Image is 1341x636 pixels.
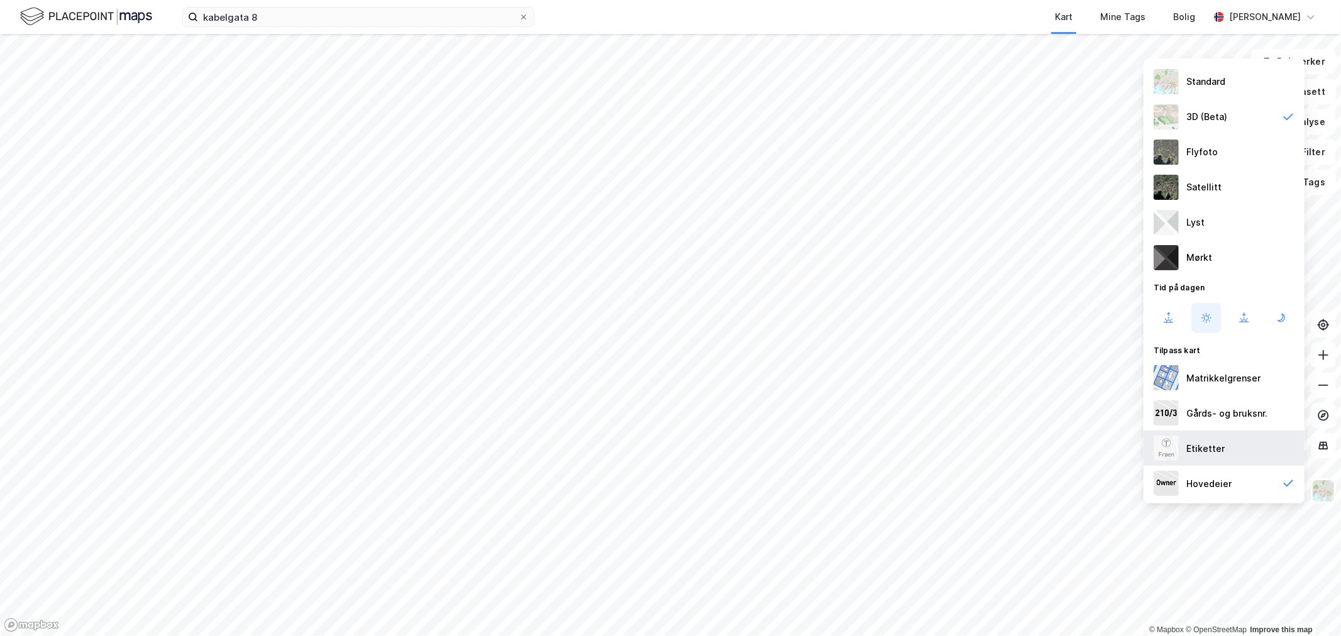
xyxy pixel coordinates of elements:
[1229,9,1301,25] div: [PERSON_NAME]
[1276,140,1336,165] button: Filter
[1186,109,1227,124] div: 3D (Beta)
[1154,471,1179,496] img: majorOwner.b5e170eddb5c04bfeeff.jpeg
[1144,338,1305,361] div: Tilpass kart
[1278,576,1341,636] div: Kontrollprogram for chat
[1154,400,1179,425] img: cadastreKeys.547ab17ec502f5a4ef2b.jpeg
[1055,9,1073,25] div: Kart
[1154,69,1179,94] img: Z
[1154,104,1179,129] img: Z
[1173,9,1195,25] div: Bolig
[1250,625,1313,634] a: Improve this map
[1100,9,1145,25] div: Mine Tags
[1186,371,1261,386] div: Matrikkelgrenser
[1149,625,1184,634] a: Mapbox
[1186,406,1267,421] div: Gårds- og bruksnr.
[1154,365,1179,390] img: cadastreBorders.cfe08de4b5ddd52a10de.jpeg
[198,8,519,26] input: Søk på adresse, matrikkel, gårdeiere, leietakere eller personer
[1311,479,1335,503] img: Z
[1186,180,1222,195] div: Satellitt
[1144,275,1305,298] div: Tid på dagen
[1186,625,1247,634] a: OpenStreetMap
[1154,175,1179,200] img: 9k=
[1186,215,1205,230] div: Lyst
[1278,576,1341,636] iframe: Chat Widget
[1251,49,1336,74] button: Bokmerker
[20,6,152,28] img: logo.f888ab2527a4732fd821a326f86c7f29.svg
[1278,170,1336,195] button: Tags
[4,618,59,632] a: Mapbox homepage
[1186,250,1212,265] div: Mørkt
[1186,476,1232,491] div: Hovedeier
[1154,245,1179,270] img: nCdM7BzjoCAAAAAElFTkSuQmCC
[1186,145,1218,160] div: Flyfoto
[1154,140,1179,165] img: Z
[1154,210,1179,235] img: luj3wr1y2y3+OchiMxRmMxRlscgabnMEmZ7DJGWxyBpucwSZnsMkZbHIGm5zBJmewyRlscgabnMEmZ7DJGWxyBpucwSZnsMkZ...
[1186,74,1225,89] div: Standard
[1154,436,1179,461] img: Z
[1186,441,1225,456] div: Etiketter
